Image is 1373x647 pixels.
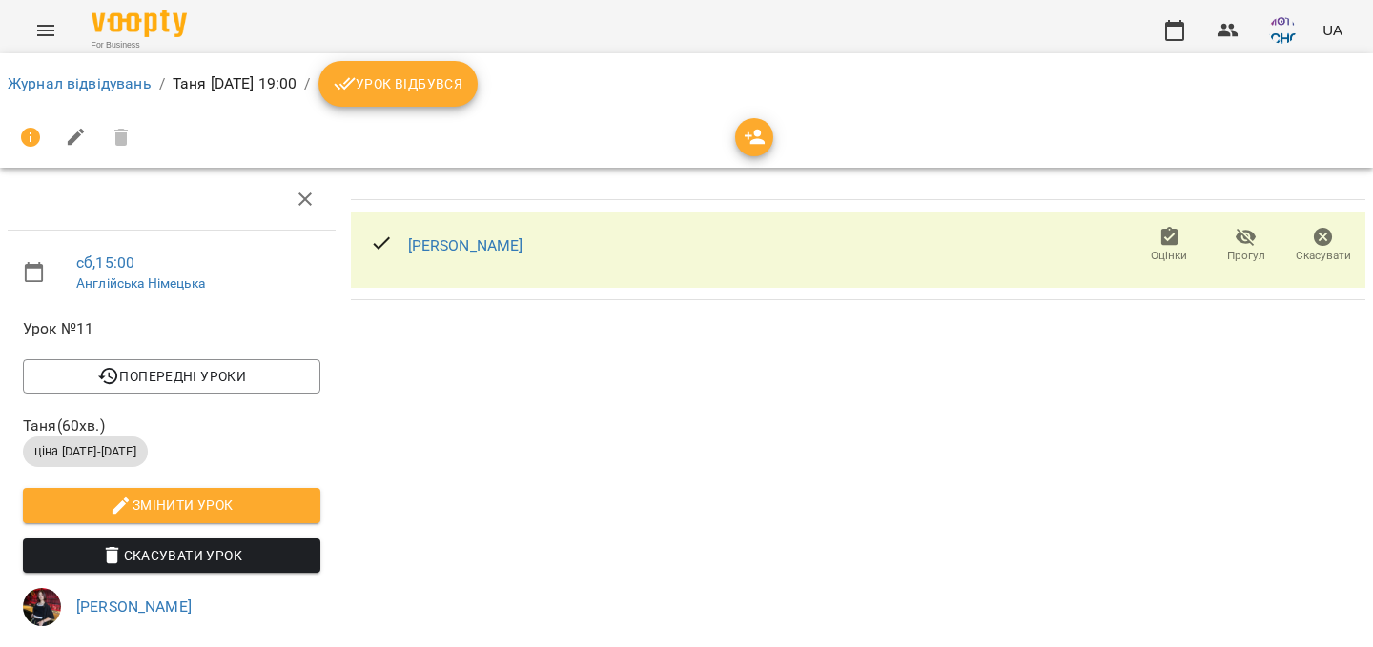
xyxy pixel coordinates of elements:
[1322,20,1342,40] span: UA
[8,61,1365,107] nav: breadcrumb
[159,72,165,95] li: /
[1284,219,1362,273] button: Скасувати
[318,61,479,107] button: Урок відбувся
[1315,12,1350,48] button: UA
[38,494,305,516] span: Змінити урок
[1151,248,1187,264] span: Оцінки
[173,72,297,95] p: Таня [DATE] 19:00
[38,544,305,567] span: Скасувати Урок
[1296,248,1351,264] span: Скасувати
[408,236,523,254] a: [PERSON_NAME]
[1227,248,1265,264] span: Прогул
[23,488,320,522] button: Змінити урок
[1131,219,1208,273] button: Оцінки
[76,253,134,272] a: сб , 15:00
[92,39,187,51] span: For Business
[1269,17,1296,44] img: 44498c49d9c98a00586a399c9b723a73.png
[8,74,152,92] a: Журнал відвідувань
[23,588,61,626] img: de6393591fadb672c89d4fb26127103c.jpg
[1208,219,1285,273] button: Прогул
[334,72,463,95] span: Урок відбувся
[23,414,320,437] span: Таня ( 60 хв. )
[23,443,148,460] span: ціна [DATE]-[DATE]
[38,365,305,388] span: Попередні уроки
[23,317,320,340] span: Урок №11
[23,8,69,53] button: Menu
[23,538,320,573] button: Скасувати Урок
[76,597,192,616] a: [PERSON_NAME]
[23,359,320,394] button: Попередні уроки
[92,10,187,37] img: Voopty Logo
[76,275,205,291] a: Англійська Німецька
[304,72,310,95] li: /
